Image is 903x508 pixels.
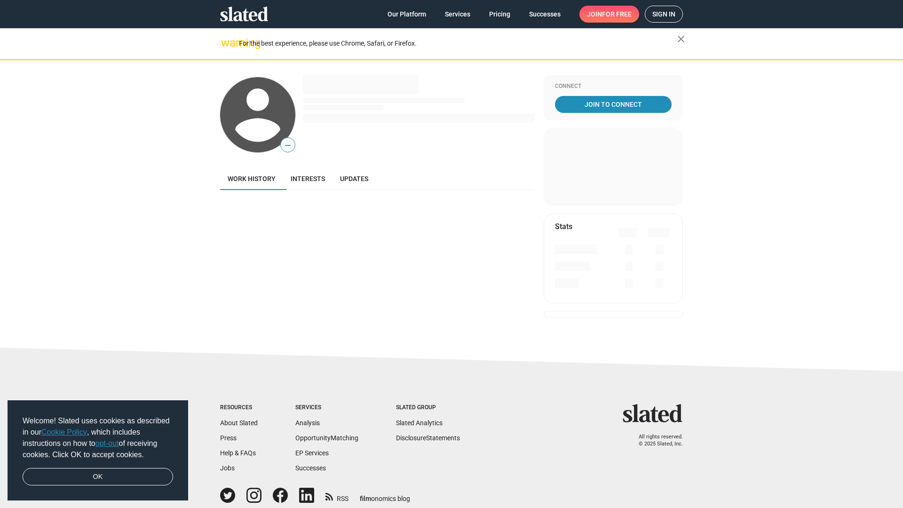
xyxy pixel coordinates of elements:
[555,83,672,90] div: Connect
[396,404,460,412] div: Slated Group
[228,175,276,183] span: Work history
[360,487,410,503] a: filmonomics blog
[220,449,256,457] a: Help & FAQs
[602,6,632,23] span: for free
[220,404,258,412] div: Resources
[555,222,572,231] mat-card-title: Stats
[41,428,87,436] a: Cookie Policy
[675,33,687,45] mat-icon: close
[652,6,675,22] span: Sign in
[380,6,434,23] a: Our Platform
[325,489,349,503] a: RSS
[220,167,283,190] a: Work history
[396,434,460,442] a: DisclosureStatements
[445,6,470,23] span: Services
[333,167,376,190] a: Updates
[529,6,561,23] span: Successes
[239,37,677,50] div: For the best experience, please use Chrome, Safari, or Firefox.
[522,6,568,23] a: Successes
[220,464,235,472] a: Jobs
[295,449,329,457] a: EP Services
[295,434,358,442] a: OpportunityMatching
[221,37,232,48] mat-icon: warning
[587,6,632,23] span: Join
[629,434,683,447] p: All rights reserved. © 2025 Slated, Inc.
[295,464,326,472] a: Successes
[437,6,478,23] a: Services
[291,175,325,183] span: Interests
[281,139,295,151] span: —
[283,167,333,190] a: Interests
[23,468,173,486] a: dismiss cookie message
[645,6,683,23] a: Sign in
[555,96,672,113] a: Join To Connect
[579,6,639,23] a: Joinfor free
[396,419,443,427] a: Slated Analytics
[388,6,426,23] span: Our Platform
[340,175,368,183] span: Updates
[95,439,119,447] a: opt-out
[295,419,320,427] a: Analysis
[557,96,670,113] span: Join To Connect
[360,495,371,502] span: film
[8,400,188,501] div: cookieconsent
[295,404,358,412] div: Services
[489,6,510,23] span: Pricing
[482,6,518,23] a: Pricing
[23,415,173,460] span: Welcome! Slated uses cookies as described in our , which includes instructions on how to of recei...
[220,419,258,427] a: About Slated
[220,434,237,442] a: Press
